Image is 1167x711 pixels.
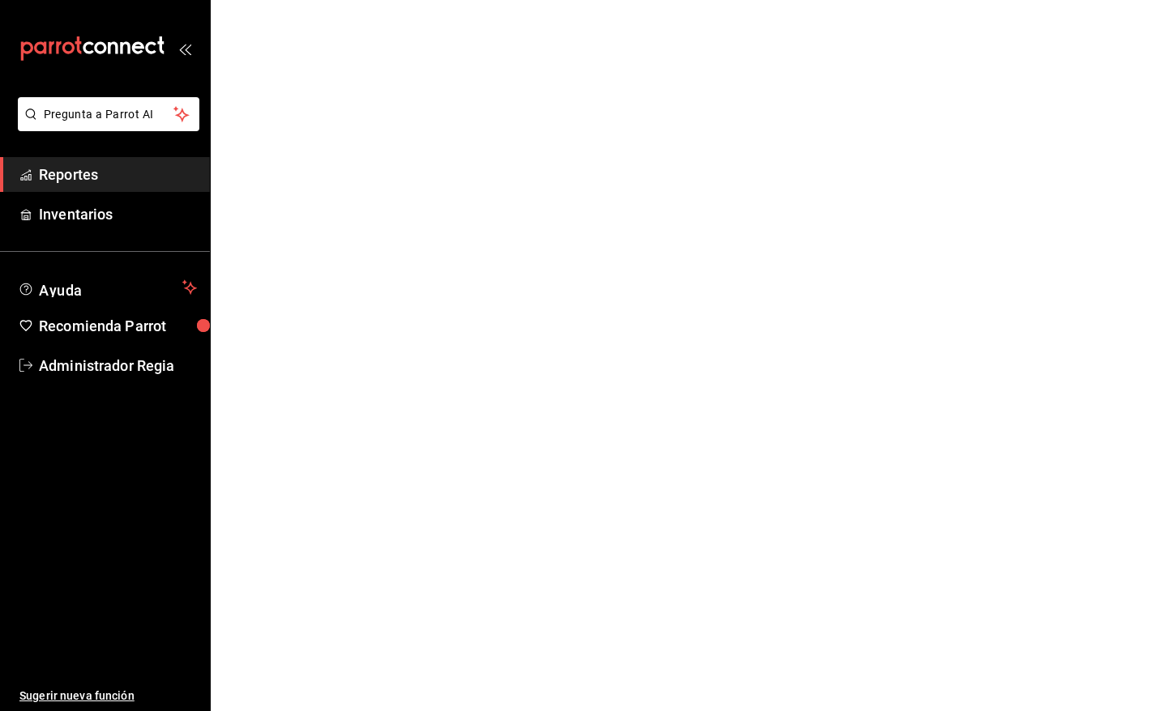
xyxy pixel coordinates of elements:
button: open_drawer_menu [178,42,191,55]
span: Ayuda [39,278,176,297]
span: Recomienda Parrot [39,315,197,337]
span: Pregunta a Parrot AI [44,106,174,123]
a: Pregunta a Parrot AI [11,117,199,134]
span: Reportes [39,164,197,185]
span: Inventarios [39,203,197,225]
button: Pregunta a Parrot AI [18,97,199,131]
span: Sugerir nueva función [19,688,197,705]
span: Administrador Regia [39,355,197,377]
